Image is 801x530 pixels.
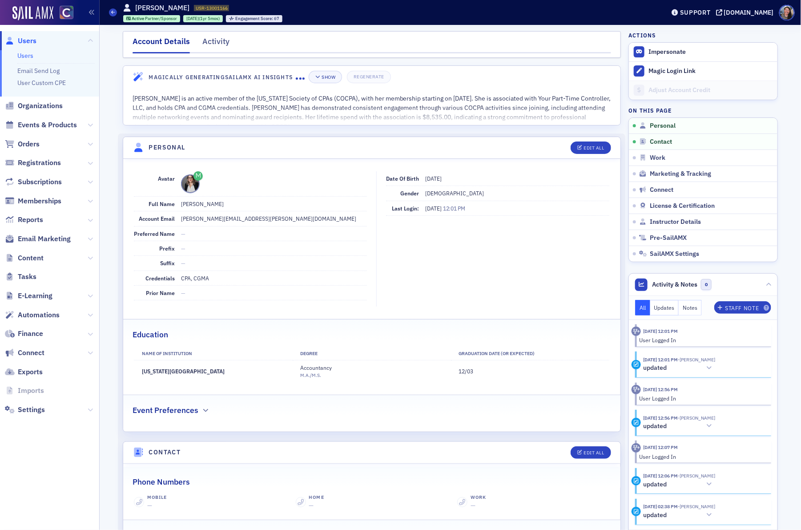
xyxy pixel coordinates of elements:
div: [DOMAIN_NAME] [724,8,774,16]
div: 2024-03-11 00:00:00 [183,15,223,22]
span: Account Email [139,215,175,222]
a: Active Partner/Sponsor [126,16,177,21]
h4: On this page [628,106,778,114]
a: Connect [5,348,44,358]
span: M.A./M.S. [300,372,321,378]
div: Activity [202,36,229,52]
dd: CPA, CGMA [181,271,367,285]
a: Registrations [5,158,61,168]
button: Notes [679,300,702,316]
span: Marketing & Tracking [650,170,712,178]
span: Imports [18,386,44,396]
h1: [PERSON_NAME] [135,3,189,13]
div: Edit All [584,146,604,150]
span: 0 [701,279,712,290]
a: Automations [5,310,60,320]
span: [DATE] [425,205,443,212]
h5: updated [644,481,667,489]
h4: Actions [628,31,656,39]
span: — [181,289,185,296]
span: Orders [18,139,40,149]
div: Home [309,494,324,501]
div: Engagement Score: 67 [226,15,282,22]
a: E-Learning [5,291,52,301]
span: Events & Products [18,120,77,130]
span: 12/03 [459,368,473,375]
div: Update [632,476,641,485]
td: [US_STATE][GEOGRAPHIC_DATA] [134,360,292,382]
div: User Logged In [640,394,765,402]
span: Prefix [159,245,175,252]
a: Organizations [5,101,63,111]
h4: Contact [149,448,181,457]
a: Subscriptions [5,177,62,187]
button: Staff Note [714,301,772,314]
th: Degree [293,347,451,360]
div: Active: Active: Partner/Sponsor [123,15,181,22]
div: Activity [632,327,641,336]
span: Gender [400,190,419,197]
a: Memberships [5,196,61,206]
button: Edit All [571,446,611,459]
span: Personal [650,122,676,130]
span: Work [650,154,666,162]
span: Settings [18,405,45,415]
span: Tasks [18,272,36,282]
button: All [635,300,650,316]
a: Exports [5,367,43,377]
button: Impersonate [648,48,686,56]
span: Avatar [158,175,175,182]
div: Mobile [147,494,167,501]
div: Show [322,75,335,80]
a: Users [5,36,36,46]
div: Account Details [133,36,190,53]
span: — [181,230,185,237]
a: Settings [5,405,45,415]
span: Date of Birth [386,175,419,182]
span: Instructor Details [650,218,701,226]
span: SailAMX Settings [650,250,700,258]
a: Imports [5,386,44,396]
span: Aimee Pourciau [678,415,716,421]
h2: Event Preferences [133,405,198,416]
div: Support [680,8,711,16]
span: Last Login: [392,205,419,212]
dd: [PERSON_NAME] [181,197,367,211]
button: updated [644,510,716,520]
th: Name of Institution [134,347,292,360]
time: 7/28/2025 02:38 PM [644,503,678,510]
dd: [PERSON_NAME][EMAIL_ADDRESS][PERSON_NAME][DOMAIN_NAME] [181,211,367,226]
span: Users [18,36,36,46]
span: Aimee Pourciau [678,503,716,510]
span: — [471,502,475,510]
span: Organizations [18,101,63,111]
span: Memberships [18,196,61,206]
a: Email Send Log [17,67,60,75]
h4: Personal [149,143,185,152]
time: 8/5/2025 12:07 PM [644,444,678,450]
span: — [147,502,152,510]
button: updated [644,480,716,489]
div: Edit All [584,450,604,455]
div: Activity [632,443,641,453]
button: Magic Login Link [629,61,777,81]
button: Edit All [571,142,611,154]
span: Partner/Sponsor [145,16,177,21]
a: Events & Products [5,120,77,130]
img: SailAMX [60,6,73,20]
h2: Phone Numbers [133,476,190,488]
span: Subscriptions [18,177,62,187]
span: Automations [18,310,60,320]
span: 12:01 PM [443,205,465,212]
span: Suffix [160,259,175,267]
img: SailAMX [12,6,53,20]
span: Reports [18,215,43,225]
a: Content [5,253,44,263]
div: Update [632,418,641,427]
span: Finance [18,329,43,339]
h5: updated [644,422,667,430]
div: User Logged In [640,453,765,461]
time: 8/7/2025 12:56 PM [644,415,678,421]
div: Activity [632,385,641,394]
button: updated [644,421,716,431]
